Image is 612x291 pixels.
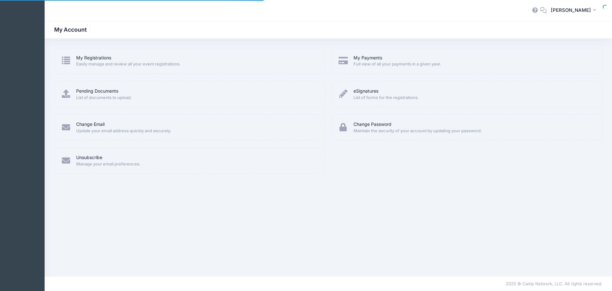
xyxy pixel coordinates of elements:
[76,88,118,95] a: Pending Documents
[353,88,378,95] a: eSignatures
[76,154,102,161] a: Unsubscribe
[506,281,602,286] span: 2025 © Camp Network, LLC. All rights reserved.
[76,121,105,128] a: Change Email
[76,161,317,167] span: Manage your email preferences.
[76,61,317,67] span: Easily manage and review all your event registrations.
[353,61,594,67] span: Full view of all your payments in a given year.
[551,7,591,14] span: [PERSON_NAME]
[76,128,317,134] span: Update your email address quickly and securely.
[547,3,602,18] button: [PERSON_NAME]
[76,95,317,101] span: List of documents to upload.
[353,121,391,128] a: Change Password
[353,55,382,61] a: My Payments
[353,128,594,134] span: Maintain the security of your account by updating your password.
[54,26,92,33] h1: My Account
[76,55,111,61] a: My Registrations
[353,95,594,101] span: List of forms for the registrations.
